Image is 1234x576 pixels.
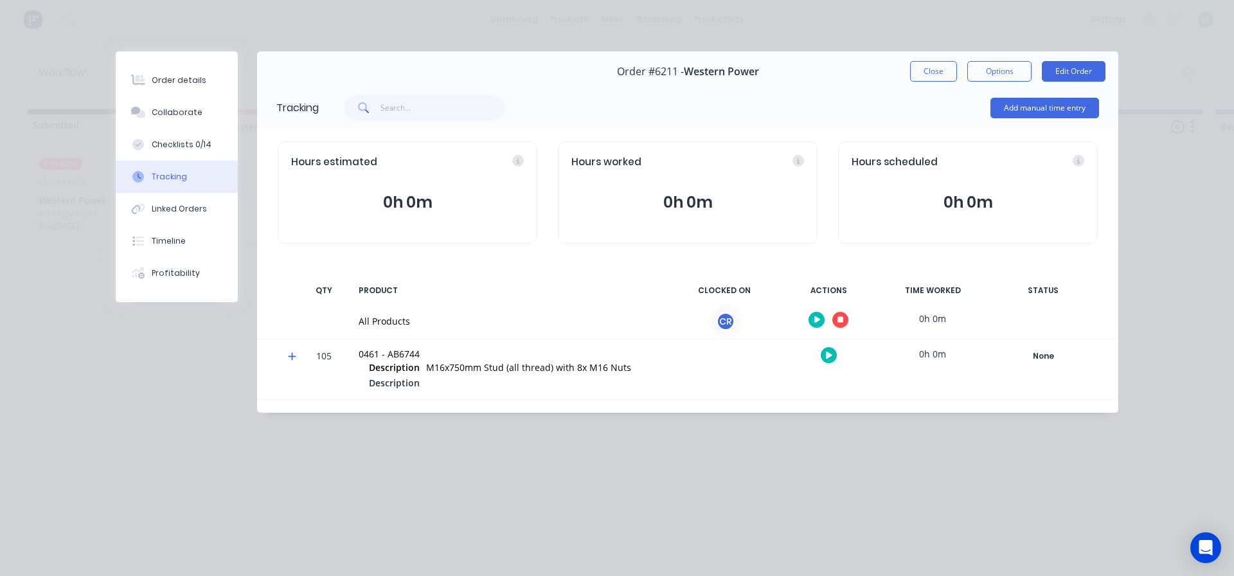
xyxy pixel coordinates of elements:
[116,161,238,193] button: Tracking
[116,96,238,129] button: Collaborate
[351,277,668,304] div: PRODUCT
[291,190,524,215] button: 0h 0m
[116,64,238,96] button: Order details
[116,257,238,289] button: Profitability
[996,347,1090,365] button: None
[716,312,735,331] div: CR
[676,277,773,304] div: CLOCKED ON
[116,225,238,257] button: Timeline
[152,267,200,279] div: Profitability
[884,277,981,304] div: TIME WORKED
[369,361,420,374] span: Description
[780,277,877,304] div: ACTIONS
[988,277,1098,304] div: STATUS
[291,155,377,170] span: Hours estimated
[1190,532,1221,563] div: Open Intercom Messenger
[617,66,684,78] span: Order #6211 -
[884,304,981,333] div: 0h 0m
[152,139,211,150] div: Checklists 0/14
[967,61,1032,82] button: Options
[359,314,661,328] div: All Products
[116,193,238,225] button: Linked Orders
[684,66,759,78] span: Western Power
[380,95,506,121] input: Search...
[571,155,641,170] span: Hours worked
[152,75,206,86] div: Order details
[152,171,187,183] div: Tracking
[910,61,957,82] button: Close
[990,98,1099,118] button: Add manual time entry
[359,347,661,361] div: 0461 - AB6744
[305,277,343,304] div: QTY
[152,203,207,215] div: Linked Orders
[426,361,631,373] span: M16x750mm Stud (all thread) with 8x M16 Nuts
[305,341,343,399] div: 105
[1042,61,1105,82] button: Edit Order
[369,376,420,390] span: Description
[997,348,1089,364] div: None
[152,107,202,118] div: Collaborate
[852,190,1084,215] button: 0h 0m
[884,339,981,368] div: 0h 0m
[276,100,319,116] div: Tracking
[152,235,186,247] div: Timeline
[852,155,938,170] span: Hours scheduled
[571,190,804,215] button: 0h 0m
[116,129,238,161] button: Checklists 0/14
